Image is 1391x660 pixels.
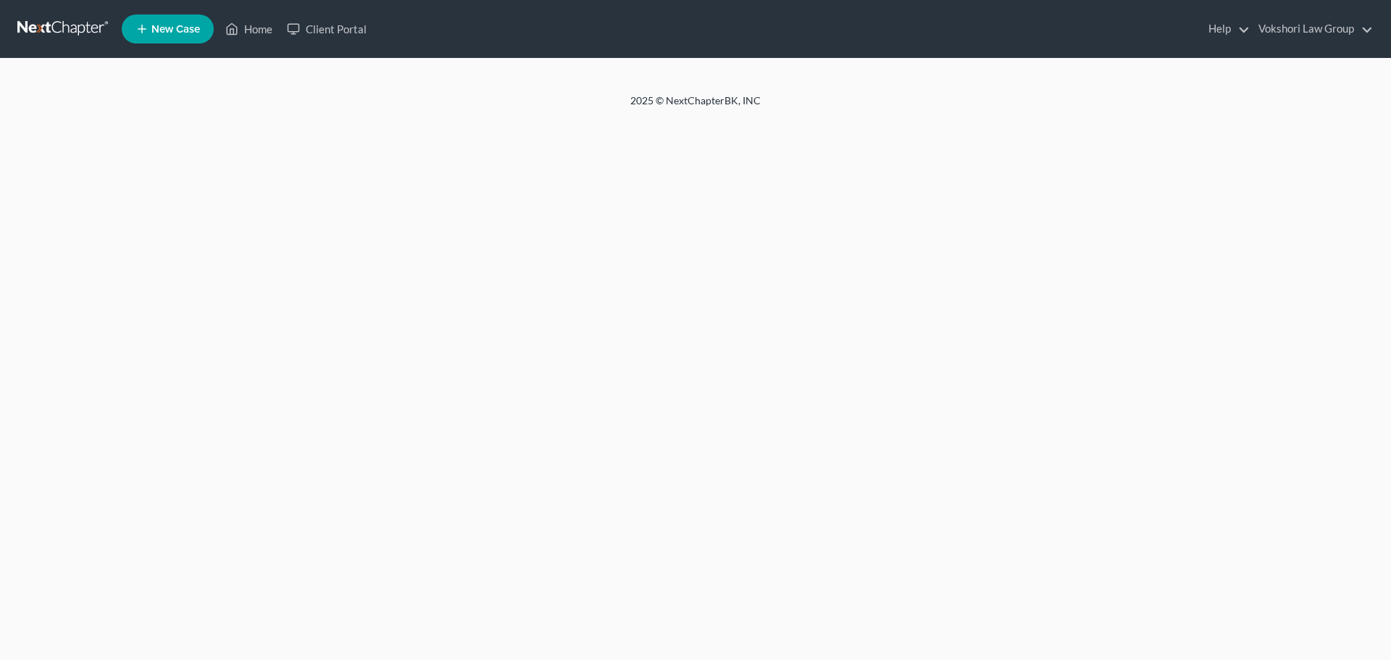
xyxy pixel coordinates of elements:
[1251,16,1373,42] a: Vokshori Law Group
[280,16,374,42] a: Client Portal
[122,14,214,43] new-legal-case-button: New Case
[218,16,280,42] a: Home
[283,93,1108,120] div: 2025 © NextChapterBK, INC
[1201,16,1250,42] a: Help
